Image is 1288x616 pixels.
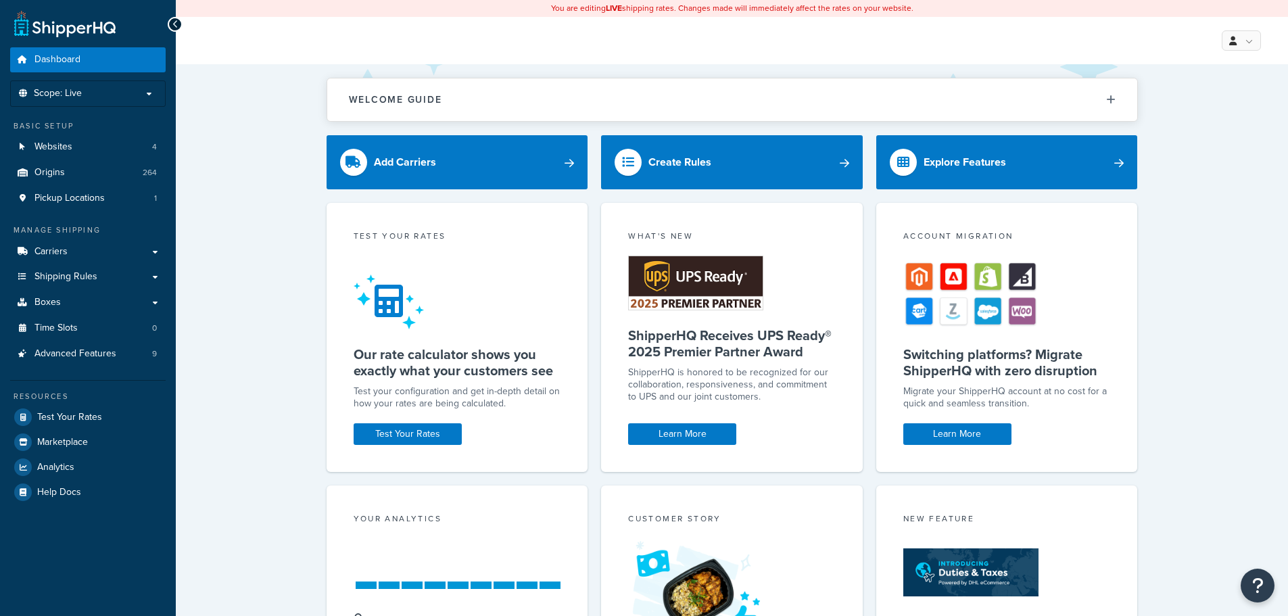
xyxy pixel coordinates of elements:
li: Origins [10,160,166,185]
span: Websites [34,141,72,153]
span: Help Docs [37,487,81,498]
b: LIVE [606,2,622,14]
a: Websites4 [10,135,166,160]
span: Pickup Locations [34,193,105,204]
div: Your Analytics [354,513,561,528]
a: Dashboard [10,47,166,72]
a: Boxes [10,290,166,315]
h5: Our rate calculator shows you exactly what your customers see [354,346,561,379]
div: Migrate your ShipperHQ account at no cost for a quick and seamless transition. [903,385,1111,410]
span: 264 [143,167,157,179]
span: 0 [152,323,157,334]
span: Origins [34,167,65,179]
div: Add Carriers [374,153,436,172]
div: New Feature [903,513,1111,528]
li: Advanced Features [10,341,166,366]
div: What's New [628,230,836,245]
span: Advanced Features [34,348,116,360]
button: Welcome Guide [327,78,1137,121]
div: Create Rules [648,153,711,172]
span: Boxes [34,297,61,308]
a: Help Docs [10,480,166,504]
span: Carriers [34,246,68,258]
div: Customer Story [628,513,836,528]
a: Carriers [10,239,166,264]
a: Shipping Rules [10,264,166,289]
a: Time Slots0 [10,316,166,341]
div: Test your configuration and get in-depth detail on how your rates are being calculated. [354,385,561,410]
a: Learn More [903,423,1011,445]
span: Test Your Rates [37,412,102,423]
a: Advanced Features9 [10,341,166,366]
a: Explore Features [876,135,1138,189]
h5: ShipperHQ Receives UPS Ready® 2025 Premier Partner Award [628,327,836,360]
a: Test Your Rates [354,423,462,445]
a: Create Rules [601,135,863,189]
div: Resources [10,391,166,402]
a: Origins264 [10,160,166,185]
span: 4 [152,141,157,153]
p: ShipperHQ is honored to be recognized for our collaboration, responsiveness, and commitment to UP... [628,366,836,403]
span: Dashboard [34,54,80,66]
span: Analytics [37,462,74,473]
div: Manage Shipping [10,224,166,236]
li: Websites [10,135,166,160]
div: Test your rates [354,230,561,245]
div: Account Migration [903,230,1111,245]
span: 9 [152,348,157,360]
a: Test Your Rates [10,405,166,429]
a: Learn More [628,423,736,445]
li: Time Slots [10,316,166,341]
div: Explore Features [924,153,1006,172]
span: 1 [154,193,157,204]
h2: Welcome Guide [349,95,442,105]
span: Scope: Live [34,88,82,99]
div: Basic Setup [10,120,166,132]
a: Add Carriers [327,135,588,189]
a: Analytics [10,455,166,479]
li: Pickup Locations [10,186,166,211]
button: Open Resource Center [1241,569,1274,602]
a: Pickup Locations1 [10,186,166,211]
span: Shipping Rules [34,271,97,283]
span: Marketplace [37,437,88,448]
span: Time Slots [34,323,78,334]
h5: Switching platforms? Migrate ShipperHQ with zero disruption [903,346,1111,379]
a: Marketplace [10,430,166,454]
